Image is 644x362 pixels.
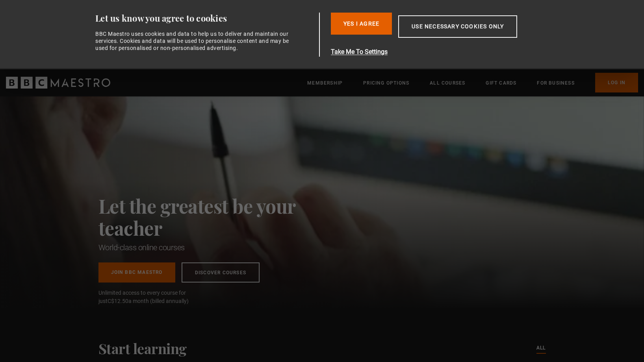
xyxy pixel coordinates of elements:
a: Membership [307,79,343,87]
a: Log In [595,73,638,92]
button: Use necessary cookies only [398,15,517,38]
div: BBC Maestro uses cookies and data to help us to deliver and maintain our services. Cookies and da... [95,30,294,52]
a: All Courses [430,79,465,87]
h2: Let the greatest be your teacher [98,195,331,239]
a: Discover Courses [182,262,260,283]
a: For business [537,79,574,87]
span: C$12.50 [108,298,128,304]
h1: World-class online courses [98,242,331,253]
span: Unlimited access to every course for just a month (billed annually) [98,289,205,305]
a: Gift Cards [486,79,516,87]
svg: BBC Maestro [6,77,110,89]
nav: Primary [307,73,638,92]
button: Yes I Agree [331,13,392,35]
a: Join BBC Maestro [98,262,175,283]
button: Take Me To Settings [331,47,555,57]
a: Pricing Options [363,79,409,87]
div: Let us know you agree to cookies [95,13,316,24]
